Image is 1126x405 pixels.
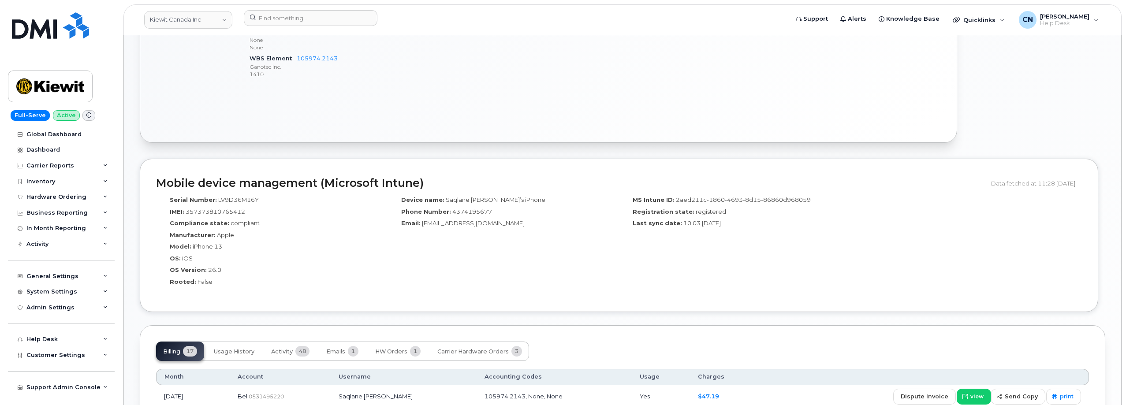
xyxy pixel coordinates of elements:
[250,55,297,62] span: WBS Element
[156,177,984,189] h2: Mobile device management (Microsoft Intune)
[633,196,675,204] label: MS Intune ID:
[144,11,232,29] a: Kiewit Canada Inc
[170,196,217,204] label: Serial Number:
[690,369,759,385] th: Charges
[170,231,216,239] label: Manufacturer:
[632,369,690,385] th: Usage
[947,11,1011,29] div: Quicklinks
[214,348,254,355] span: Usage History
[963,16,996,23] span: Quicklinks
[957,389,991,405] a: view
[186,208,245,215] span: 357373810765412
[170,278,196,286] label: Rooted:
[1088,367,1119,398] iframe: Messenger Launcher
[218,196,259,203] span: LV9D36M16Y
[683,219,721,227] span: 10:03 [DATE]
[803,15,828,23] span: Support
[901,392,948,401] span: dispute invoice
[886,15,940,23] span: Knowledge Base
[1005,392,1038,401] span: send copy
[170,208,184,216] label: IMEI:
[375,348,407,355] span: HW Orders
[348,346,358,357] span: 1
[295,346,309,357] span: 48
[893,389,956,405] button: dispute invoice
[198,278,213,285] span: False
[1046,389,1081,405] a: print
[511,346,522,357] span: 3
[422,219,525,227] span: [EMAIL_ADDRESS][DOMAIN_NAME]
[217,231,234,238] span: Apple
[1060,393,1074,401] span: print
[991,389,1045,405] button: send copy
[249,393,284,400] span: 0531495220
[331,369,477,385] th: Username
[170,242,191,251] label: Model:
[446,196,545,203] span: Saqlane [PERSON_NAME]’s iPhone
[698,393,719,400] a: $47.19
[250,44,582,51] p: None
[452,208,492,215] span: 4374195677
[170,266,207,274] label: OS Version:
[872,10,946,28] a: Knowledge Base
[156,369,230,385] th: Month
[250,36,582,44] p: None
[170,254,181,263] label: OS:
[834,10,872,28] a: Alerts
[208,266,221,273] span: 26.0
[230,369,331,385] th: Account
[410,346,421,357] span: 1
[696,208,726,215] span: registered
[1013,11,1105,29] div: Connor Nguyen
[676,196,811,203] span: 2aed211c-1860-4693-8d15-86860d968059
[1022,15,1033,25] span: CN
[970,393,984,401] span: view
[437,348,509,355] span: Carrier Hardware Orders
[170,219,229,227] label: Compliance state:
[1040,13,1089,20] span: [PERSON_NAME]
[182,255,193,262] span: iOS
[193,243,222,250] span: iPhone 13
[326,348,345,355] span: Emails
[1040,20,1089,27] span: Help Desk
[401,208,451,216] label: Phone Number:
[485,393,563,400] span: 105974.2143, None, None
[991,175,1082,192] div: Data fetched at 11:28 [DATE]
[401,219,421,227] label: Email:
[297,55,338,62] a: 105974.2143
[250,63,582,71] p: Ganotec Inc.
[231,219,260,227] span: compliant
[633,208,694,216] label: Registration state:
[250,71,582,78] p: 1410
[244,10,377,26] input: Find something...
[477,369,632,385] th: Accounting Codes
[271,348,293,355] span: Activity
[633,219,682,227] label: Last sync date:
[848,15,866,23] span: Alerts
[790,10,834,28] a: Support
[238,393,249,400] span: Bell
[401,196,444,204] label: Device name:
